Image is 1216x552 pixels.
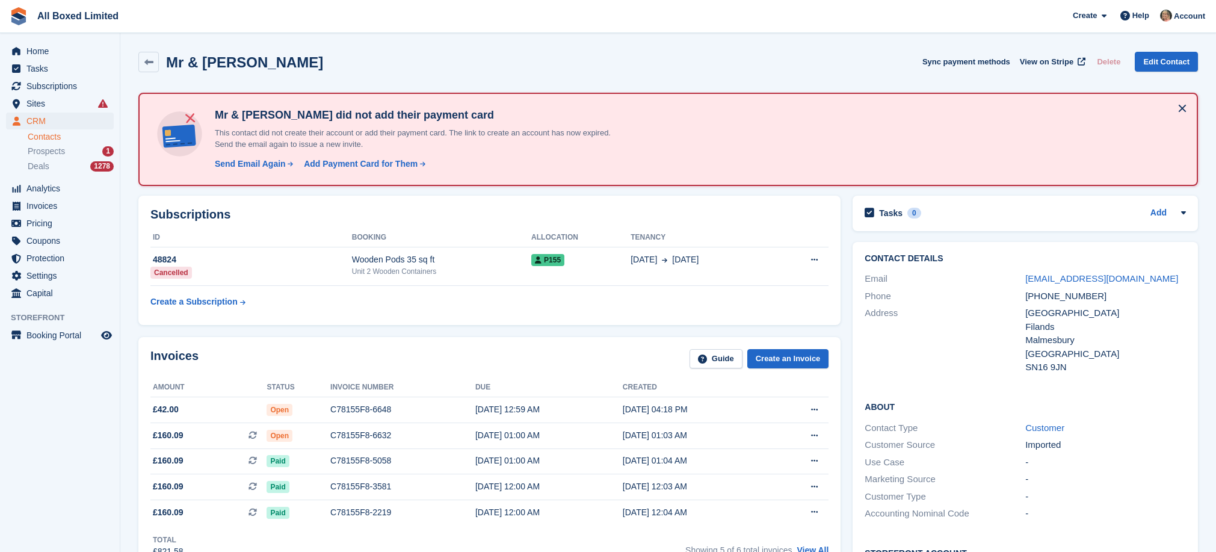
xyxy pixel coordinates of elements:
span: Open [267,404,292,416]
div: Imported [1025,438,1186,452]
div: Add Payment Card for Them [304,158,418,170]
span: Open [267,430,292,442]
div: C78155F8-6648 [330,403,475,416]
div: 48824 [150,253,352,266]
span: P155 [531,254,564,266]
span: Paid [267,507,289,519]
div: [DATE] 12:00 AM [475,480,623,493]
a: Customer [1025,423,1064,433]
th: Created [623,378,771,397]
div: Customer Type [865,490,1025,504]
span: £160.09 [153,480,184,493]
span: CRM [26,113,99,129]
h2: Tasks [879,208,903,219]
a: menu [6,250,114,267]
div: Contact Type [865,421,1025,435]
a: menu [6,327,114,344]
img: Sandie Mills [1160,10,1172,22]
span: Booking Portal [26,327,99,344]
div: [DATE] 12:00 AM [475,506,623,519]
div: Create a Subscription [150,296,238,308]
div: [DATE] 12:59 AM [475,403,623,416]
a: Deals 1278 [28,160,114,173]
div: - [1025,490,1186,504]
div: Phone [865,290,1025,303]
span: Home [26,43,99,60]
a: menu [6,113,114,129]
div: Unit 2 Wooden Containers [352,266,531,277]
h4: Mr & [PERSON_NAME] did not add their payment card [210,108,631,122]
th: Due [475,378,623,397]
th: Amount [150,378,267,397]
a: Create an Invoice [747,349,829,369]
span: [DATE] [672,253,699,266]
div: [DATE] 04:18 PM [623,403,771,416]
span: Protection [26,250,99,267]
div: [DATE] 01:04 AM [623,454,771,467]
span: Subscriptions [26,78,99,95]
th: Allocation [531,228,631,247]
div: Email [865,272,1025,286]
a: menu [6,43,114,60]
span: Tasks [26,60,99,77]
div: - [1025,507,1186,521]
a: Prospects 1 [28,145,114,158]
a: menu [6,197,114,214]
div: C78155F8-6632 [330,429,475,442]
span: Settings [26,267,99,284]
span: £160.09 [153,506,184,519]
a: Preview store [99,328,114,343]
a: All Boxed Limited [32,6,123,26]
span: Storefront [11,312,120,324]
span: Account [1174,10,1205,22]
a: menu [6,180,114,197]
a: Add [1150,206,1167,220]
div: - [1025,456,1186,470]
div: Malmesbury [1025,333,1186,347]
div: Cancelled [150,267,192,279]
button: Sync payment methods [922,52,1010,72]
div: [DATE] 01:03 AM [623,429,771,442]
span: View on Stripe [1020,56,1073,68]
a: Contacts [28,131,114,143]
p: This contact did not create their account or add their payment card. The link to create an accoun... [210,127,631,150]
th: Tenancy [631,228,775,247]
span: Create [1073,10,1097,22]
div: Address [865,306,1025,374]
a: menu [6,267,114,284]
span: Paid [267,481,289,493]
span: Invoices [26,197,99,214]
div: [DATE] 01:00 AM [475,429,623,442]
i: Smart entry sync failures have occurred [98,99,108,108]
h2: Mr & [PERSON_NAME] [166,54,323,70]
span: Analytics [26,180,99,197]
th: Invoice number [330,378,475,397]
a: Guide [690,349,742,369]
div: C78155F8-5058 [330,454,475,467]
div: 1 [102,146,114,157]
div: Accounting Nominal Code [865,507,1025,521]
a: Add Payment Card for Them [299,158,427,170]
span: Pricing [26,215,99,232]
a: menu [6,285,114,302]
div: Total [153,535,184,545]
div: Marketing Source [865,473,1025,486]
div: Customer Source [865,438,1025,452]
div: Use Case [865,456,1025,470]
div: [GEOGRAPHIC_DATA] [1025,347,1186,361]
div: [DATE] 12:04 AM [623,506,771,519]
a: Create a Subscription [150,291,245,313]
div: C78155F8-3581 [330,480,475,493]
th: ID [150,228,352,247]
a: [EMAIL_ADDRESS][DOMAIN_NAME] [1025,273,1178,284]
span: Deals [28,161,49,172]
span: Coupons [26,232,99,249]
h2: Invoices [150,349,199,369]
div: - [1025,473,1186,486]
a: View on Stripe [1015,52,1088,72]
div: [DATE] 12:03 AM [623,480,771,493]
a: menu [6,78,114,95]
div: [PHONE_NUMBER] [1025,290,1186,303]
a: menu [6,60,114,77]
div: Send Email Again [215,158,286,170]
